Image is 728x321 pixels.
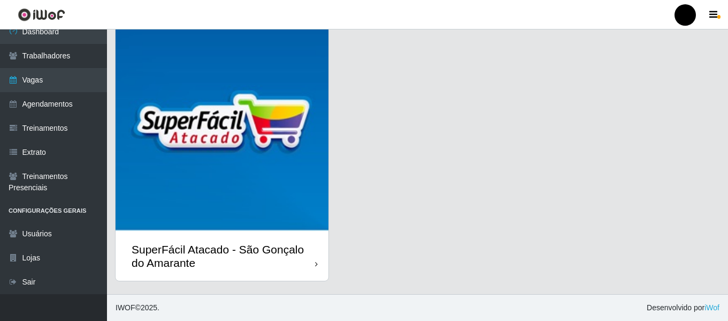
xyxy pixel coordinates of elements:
[647,302,719,313] span: Desenvolvido por
[116,303,135,312] span: IWOF
[132,243,315,270] div: SuperFácil Atacado - São Gonçalo do Amarante
[116,19,328,280] a: SuperFácil Atacado - São Gonçalo do Amarante
[18,8,65,21] img: CoreUI Logo
[704,303,719,312] a: iWof
[116,19,328,232] img: cardImg
[116,302,159,313] span: © 2025 .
